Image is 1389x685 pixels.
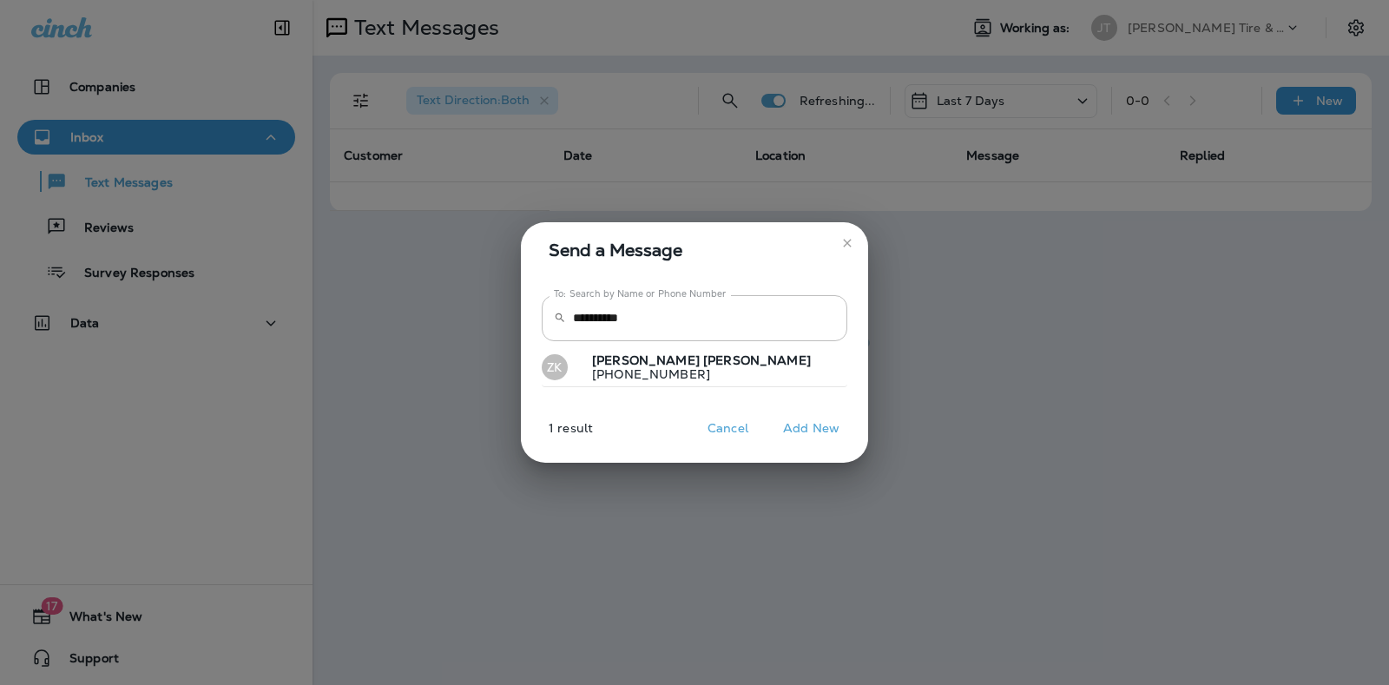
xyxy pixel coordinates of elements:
[514,421,593,449] p: 1 result
[549,236,847,264] span: Send a Message
[833,229,861,257] button: close
[542,348,847,388] button: ZK[PERSON_NAME] [PERSON_NAME][PHONE_NUMBER]
[695,415,760,442] button: Cancel
[554,287,727,300] label: To: Search by Name or Phone Number
[592,352,700,368] span: [PERSON_NAME]
[578,367,811,381] p: [PHONE_NUMBER]
[542,354,568,380] div: ZK
[774,415,848,442] button: Add New
[703,352,811,368] span: [PERSON_NAME]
